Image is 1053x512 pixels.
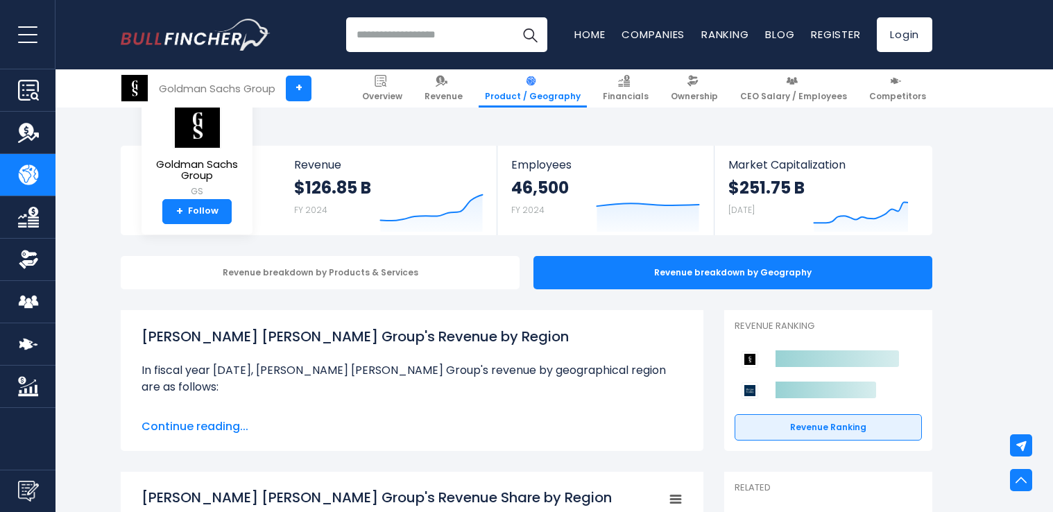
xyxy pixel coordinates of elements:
a: Blog [765,27,794,42]
img: Bullfincher logo [121,19,271,51]
a: Revenue Ranking [735,414,922,441]
img: GS logo [173,102,221,148]
span: Goldman Sachs Group [153,159,241,182]
strong: $251.75 B [728,177,805,198]
a: Financials [597,69,655,108]
button: Search [513,17,547,52]
a: Revenue $126.85 B FY 2024 [280,146,497,235]
a: Product / Geography [479,69,587,108]
img: Ownership [18,249,39,270]
span: Financials [603,91,649,102]
img: Goldman Sachs Group competitors logo [742,351,758,368]
p: In fiscal year [DATE], [PERSON_NAME] [PERSON_NAME] Group's revenue by geographical region are as ... [142,362,683,395]
span: Revenue [294,158,483,171]
a: Revenue [418,69,469,108]
a: Companies [622,27,685,42]
a: Employees 46,500 FY 2024 [497,146,713,235]
span: Continue reading... [142,418,683,435]
div: Revenue breakdown by Geography [533,256,932,289]
span: Product / Geography [485,91,581,102]
strong: 46,500 [511,177,569,198]
small: GS [153,185,241,198]
img: Morgan Stanley competitors logo [742,382,758,399]
a: CEO Salary / Employees [734,69,853,108]
tspan: [PERSON_NAME] [PERSON_NAME] Group's Revenue Share by Region [142,488,612,507]
p: Related [735,482,922,494]
small: FY 2024 [511,204,545,216]
a: + [286,76,311,101]
span: Ownership [671,91,718,102]
img: GS logo [121,75,148,101]
p: Revenue Ranking [735,321,922,332]
h1: [PERSON_NAME] [PERSON_NAME] Group's Revenue by Region [142,326,683,347]
a: Ownership [665,69,724,108]
strong: $126.85 B [294,177,371,198]
li: $34.45 B [142,407,683,423]
a: Home [574,27,605,42]
span: Market Capitalization [728,158,917,171]
a: Login [877,17,932,52]
a: Register [811,27,860,42]
span: Revenue [425,91,463,102]
span: Overview [362,91,402,102]
div: Goldman Sachs Group [159,80,275,96]
span: CEO Salary / Employees [740,91,847,102]
a: Competitors [863,69,932,108]
strong: + [176,205,183,218]
a: Ranking [701,27,748,42]
a: Market Capitalization $251.75 B [DATE] [714,146,931,235]
a: +Follow [162,199,232,224]
span: Employees [511,158,699,171]
a: Goldman Sachs Group GS [152,101,242,199]
small: [DATE] [728,204,755,216]
a: Go to homepage [121,19,270,51]
div: Revenue breakdown by Products & Services [121,256,520,289]
a: Overview [356,69,409,108]
span: Competitors [869,91,926,102]
b: Americas: [155,407,212,423]
small: FY 2024 [294,204,327,216]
